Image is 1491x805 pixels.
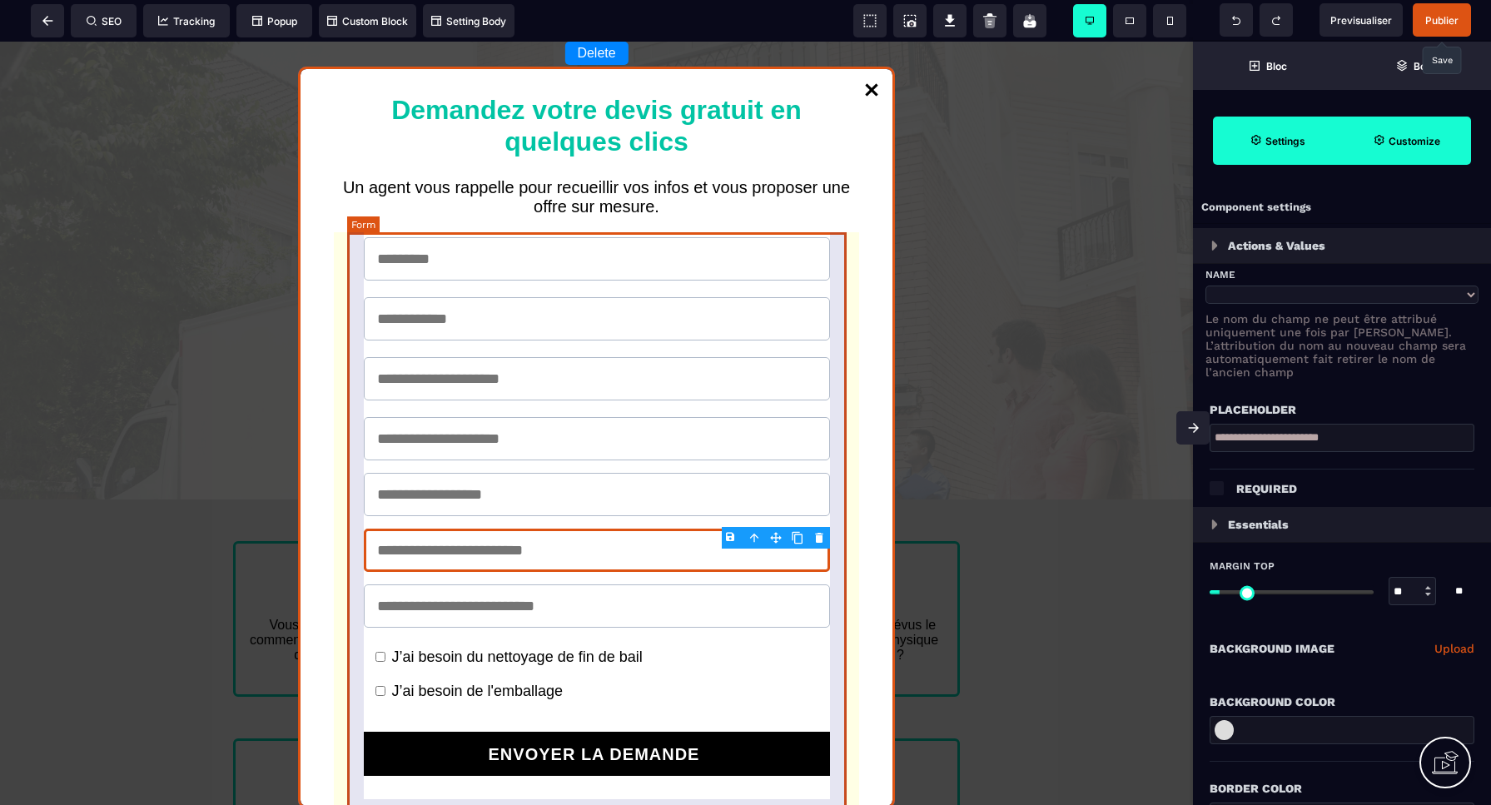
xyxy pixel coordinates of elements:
button: ENVOYER LA DEMANDE [364,690,830,734]
div: Required [1236,479,1474,499]
span: Publier [1425,14,1459,27]
span: Previsualiser [1330,14,1392,27]
span: Settings [1213,117,1342,165]
strong: Bloc [1266,60,1287,72]
span: Name [1205,268,1235,281]
p: Essentials [1228,514,1289,534]
span: Screenshot [893,4,927,37]
label: J’ai besoin de l'emballage [392,641,564,658]
p: Background Image [1210,639,1334,658]
span: Margin Top [1210,559,1275,573]
p: Actions & Values [1228,236,1325,256]
strong: Body [1414,60,1438,72]
span: Tracking [158,15,215,27]
text: Un agent vous rappelle pour recueillir vos infos et vous proposer une offre sur mesure. [334,132,859,179]
span: Open Blocks [1193,42,1342,90]
strong: Customize [1389,135,1440,147]
span: SEO [87,15,122,27]
a: Close [855,32,888,68]
div: Component settings [1193,191,1491,224]
span: Popup [252,15,297,27]
img: loading [1211,241,1218,251]
span: Custom Block [327,15,408,27]
strong: Settings [1265,135,1305,147]
span: Preview [1320,3,1403,37]
h1: Demandez votre devis gratuit en quelques clics [334,44,859,124]
div: Background Color [1210,692,1474,712]
p: Le nom du champ ne peut être attribué uniquement une fois par [PERSON_NAME]. L’attribution du nom... [1205,312,1479,379]
label: J’ai besoin du nettoyage de fin de bail [392,607,643,624]
img: loading [1211,519,1218,529]
span: Setting Body [431,15,506,27]
div: Placeholder [1210,400,1474,420]
span: Open Style Manager [1342,117,1471,165]
span: Open Layer Manager [1342,42,1491,90]
a: Upload [1434,639,1474,658]
div: Border Color [1210,778,1474,798]
span: View components [853,4,887,37]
